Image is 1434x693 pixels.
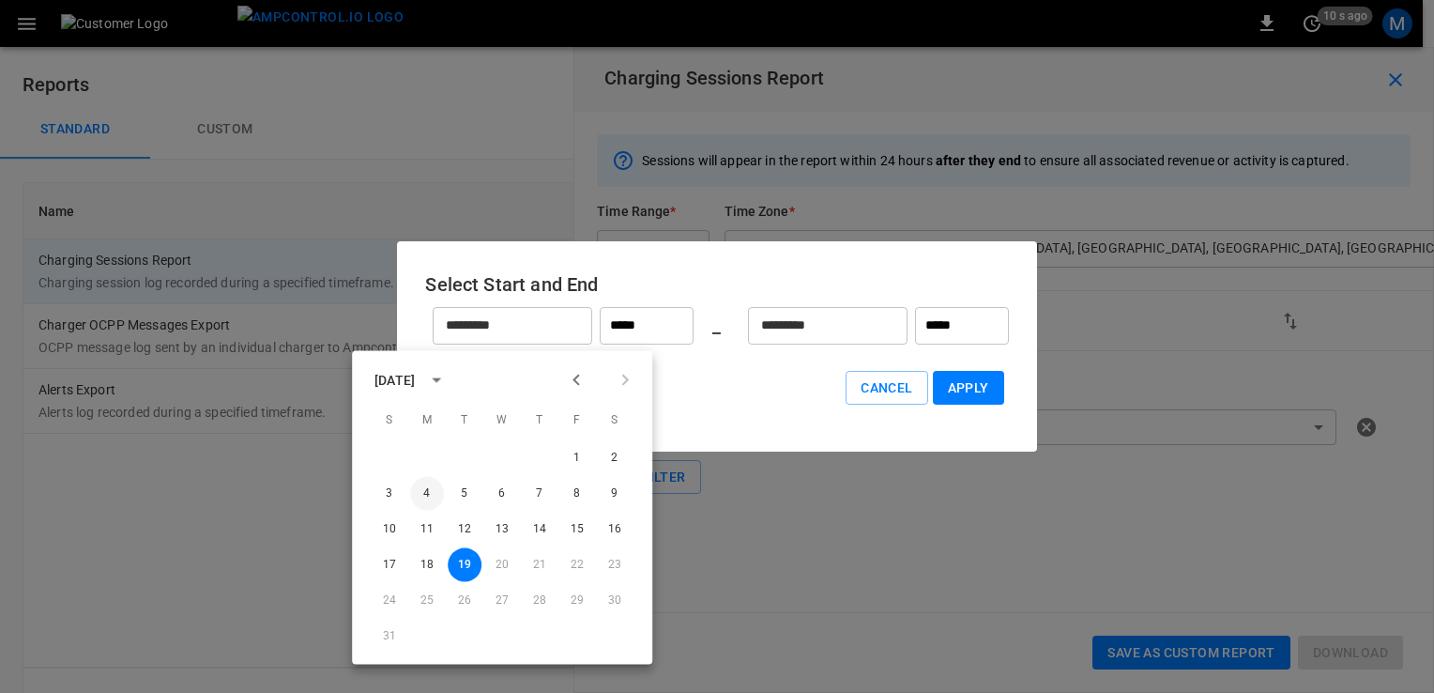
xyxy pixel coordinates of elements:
[373,477,406,511] button: 3
[448,513,481,547] button: 12
[410,477,444,511] button: 4
[410,402,444,439] span: Monday
[410,513,444,547] button: 11
[485,513,519,547] button: 13
[598,441,632,475] button: 2
[485,402,519,439] span: Wednesday
[420,364,452,396] button: calendar view is open, switch to year view
[560,513,594,547] button: 15
[560,364,592,396] button: Previous month
[598,513,632,547] button: 16
[373,402,406,439] span: Sunday
[448,477,481,511] button: 5
[425,269,1008,300] h6: Select Start and End
[560,477,594,511] button: 8
[374,370,415,390] div: [DATE]
[712,311,721,341] h6: _
[410,548,444,582] button: 18
[448,402,481,439] span: Tuesday
[485,477,519,511] button: 6
[933,371,1004,406] button: Apply
[448,548,481,582] button: 19
[560,402,594,439] span: Friday
[560,441,594,475] button: 1
[523,513,557,547] button: 14
[523,402,557,439] span: Thursday
[373,548,406,582] button: 17
[373,513,406,547] button: 10
[598,402,632,439] span: Saturday
[523,477,557,511] button: 7
[598,477,632,511] button: 9
[846,371,927,406] button: Cancel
